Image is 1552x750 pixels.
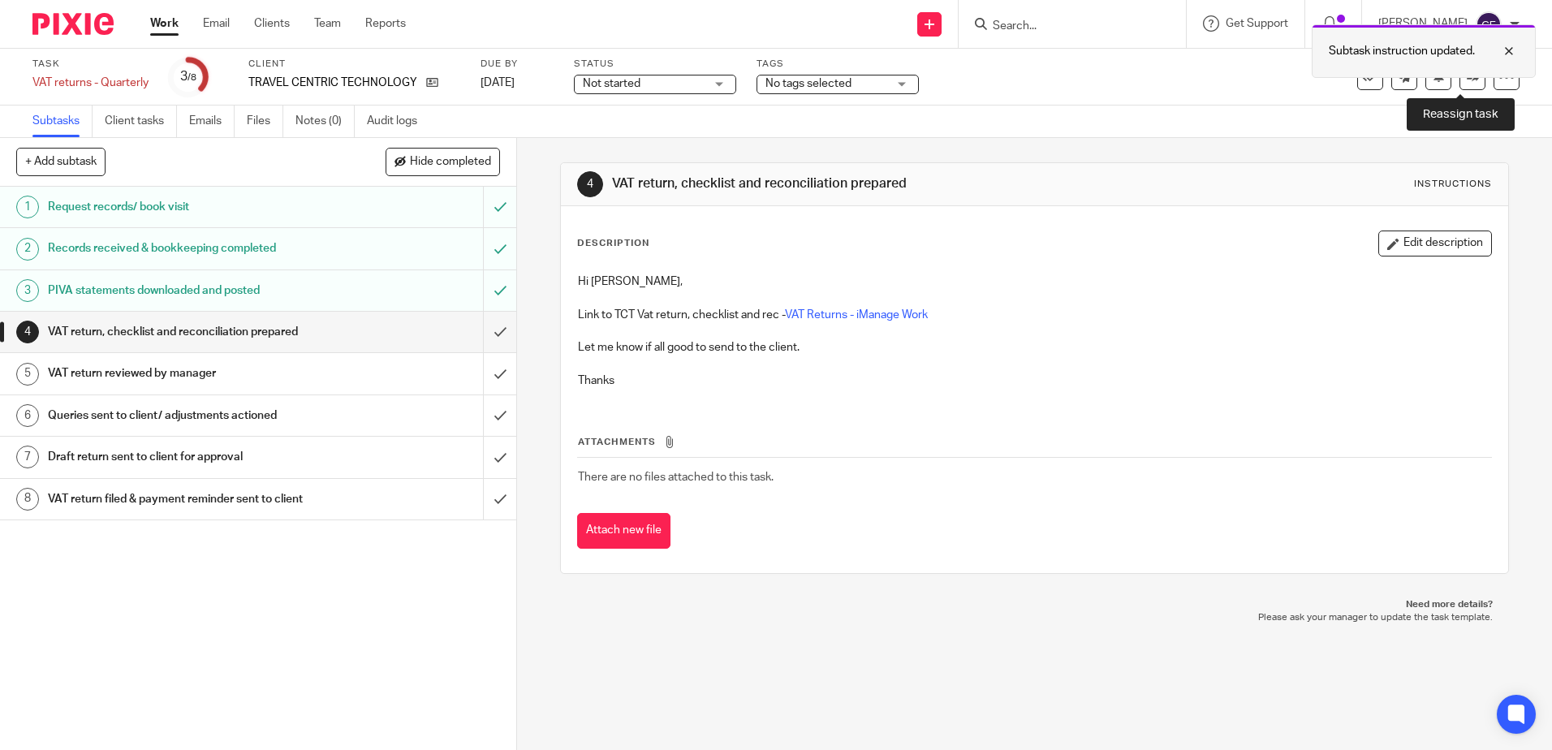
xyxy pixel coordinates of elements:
[16,279,39,302] div: 3
[48,320,327,344] h1: VAT return, checklist and reconciliation prepared
[367,106,429,137] a: Audit logs
[189,106,235,137] a: Emails
[105,106,177,137] a: Client tasks
[612,175,1069,192] h1: VAT return, checklist and reconciliation prepared
[583,78,640,89] span: Not started
[16,446,39,468] div: 7
[180,67,196,86] div: 3
[578,307,1490,323] p: Link to TCT Vat return, checklist and rec -
[16,488,39,511] div: 8
[757,58,919,71] label: Tags
[295,106,355,137] a: Notes (0)
[577,513,670,550] button: Attach new file
[48,361,327,386] h1: VAT return reviewed by manager
[765,78,851,89] span: No tags selected
[32,58,149,71] label: Task
[16,238,39,261] div: 2
[203,15,230,32] a: Email
[247,106,283,137] a: Files
[578,339,1490,356] p: Let me know if all good to send to the client.
[16,148,106,175] button: + Add subtask
[578,472,774,483] span: There are no files attached to this task.
[1329,43,1475,59] p: Subtask instruction updated.
[248,75,418,91] p: TRAVEL CENTRIC TECHNOLOGY LTD
[577,237,649,250] p: Description
[32,75,149,91] div: VAT returns - Quarterly
[386,148,500,175] button: Hide completed
[16,363,39,386] div: 5
[481,58,554,71] label: Due by
[48,445,327,469] h1: Draft return sent to client for approval
[576,611,1492,624] p: Please ask your manager to update the task template.
[577,171,603,197] div: 4
[785,309,928,321] a: VAT Returns - iManage Work
[32,106,93,137] a: Subtasks
[16,404,39,427] div: 6
[1476,11,1502,37] img: svg%3E
[16,196,39,218] div: 1
[578,274,1490,290] p: Hi [PERSON_NAME],
[48,236,327,261] h1: Records received & bookkeeping completed
[48,403,327,428] h1: Queries sent to client/ adjustments actioned
[410,156,491,169] span: Hide completed
[254,15,290,32] a: Clients
[365,15,406,32] a: Reports
[150,15,179,32] a: Work
[248,58,460,71] label: Client
[574,58,736,71] label: Status
[188,73,196,82] small: /8
[578,373,1490,389] p: Thanks
[481,77,515,88] span: [DATE]
[48,195,327,219] h1: Request records/ book visit
[1378,231,1492,256] button: Edit description
[576,598,1492,611] p: Need more details?
[314,15,341,32] a: Team
[48,278,327,303] h1: PIVA statements downloaded and posted
[32,13,114,35] img: Pixie
[1414,178,1492,191] div: Instructions
[48,487,327,511] h1: VAT return filed & payment reminder sent to client
[578,437,656,446] span: Attachments
[16,321,39,343] div: 4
